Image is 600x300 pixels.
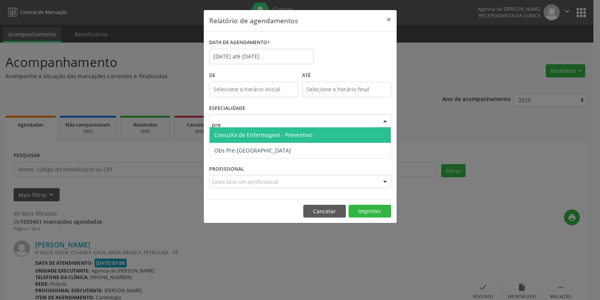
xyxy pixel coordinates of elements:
button: Cancelar [303,205,346,218]
span: Consulta de Enfermagem - Preventivo [214,131,312,139]
label: ESPECIALIDADE [209,103,245,115]
h5: Relatório de agendamentos [209,15,298,26]
label: ATÉ [302,70,391,82]
input: Seleciona uma especialidade [212,117,375,132]
input: Selecione uma data ou intervalo [209,49,314,64]
label: DATA DE AGENDAMENTO [209,37,270,49]
label: De [209,70,298,82]
button: Imprimir [349,205,391,218]
span: Selecione um profissional [212,178,279,186]
input: Selecione o horário final [302,82,391,97]
span: Obs Pre-[GEOGRAPHIC_DATA] [214,147,291,154]
input: Selecione o horário inicial [209,82,298,97]
label: PROFISSIONAL [209,163,244,175]
button: Close [381,10,397,29]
